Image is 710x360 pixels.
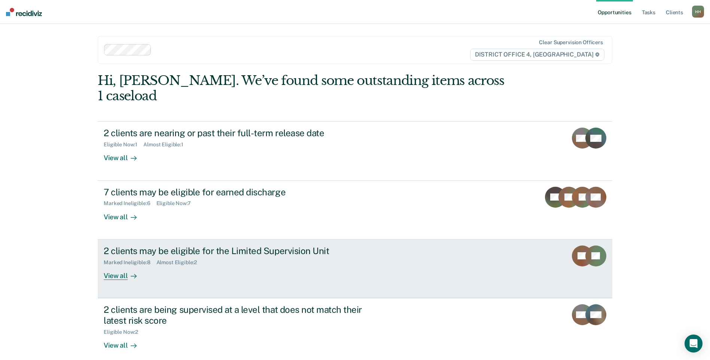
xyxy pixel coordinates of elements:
[104,187,366,198] div: 7 clients may be eligible for earned discharge
[98,73,509,104] div: Hi, [PERSON_NAME]. We’ve found some outstanding items across 1 caseload
[98,121,612,180] a: 2 clients are nearing or past their full-term release dateEligible Now:1Almost Eligible:1View all
[104,265,146,280] div: View all
[98,240,612,298] a: 2 clients may be eligible for the Limited Supervision UnitMarked Ineligible:8Almost Eligible:2Vie...
[104,335,146,350] div: View all
[143,141,189,148] div: Almost Eligible : 1
[98,181,612,240] a: 7 clients may be eligible for earned dischargeMarked Ineligible:6Eligible Now:7View all
[104,245,366,256] div: 2 clients may be eligible for the Limited Supervision Unit
[104,148,146,162] div: View all
[685,335,703,353] div: Open Intercom Messenger
[6,8,42,16] img: Recidiviz
[156,259,203,266] div: Almost Eligible : 2
[156,200,197,207] div: Eligible Now : 7
[104,200,156,207] div: Marked Ineligible : 6
[104,259,156,266] div: Marked Ineligible : 8
[104,207,146,221] div: View all
[104,329,144,335] div: Eligible Now : 2
[104,304,366,326] div: 2 clients are being supervised at a level that does not match their latest risk score
[692,6,704,18] button: HH
[539,39,603,46] div: Clear supervision officers
[104,141,143,148] div: Eligible Now : 1
[104,128,366,138] div: 2 clients are nearing or past their full-term release date
[692,6,704,18] div: H H
[470,49,604,61] span: DISTRICT OFFICE 4, [GEOGRAPHIC_DATA]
